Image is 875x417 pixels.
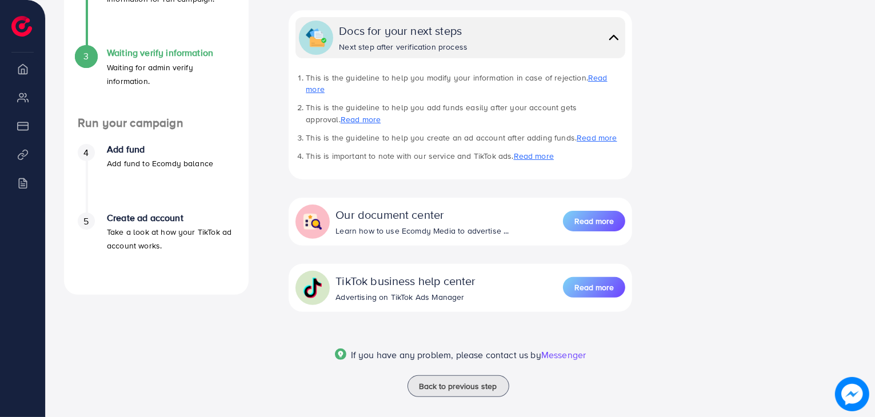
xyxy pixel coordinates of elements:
img: collapse [302,211,323,232]
li: Waiting verify information [64,47,249,116]
a: Read more [577,132,617,143]
p: Add fund to Ecomdy balance [107,157,213,170]
div: TikTok business help center [335,272,476,289]
img: logo [11,16,32,37]
li: This is important to note with our service and TikTok ads. [306,150,625,162]
div: Advertising on TikTok Ads Manager [335,291,476,303]
span: 4 [83,146,89,159]
span: 3 [83,50,89,63]
li: This is the guideline to help you modify your information in case of rejection. [306,72,625,95]
h4: Waiting verify information [107,47,235,58]
button: Read more [563,277,625,298]
img: collapse [302,278,323,298]
span: Messenger [541,348,586,361]
li: Add fund [64,144,249,212]
span: 5 [83,215,89,228]
li: Create ad account [64,212,249,281]
span: Read more [574,215,614,227]
div: Docs for your next steps [339,22,468,39]
p: Waiting for admin verify information. [107,61,235,88]
p: Take a look at how your TikTok ad account works. [107,225,235,252]
div: Our document center [335,206,509,223]
div: Learn how to use Ecomdy Media to advertise ... [335,225,509,236]
span: Read more [574,282,614,293]
a: Read more [306,72,607,95]
a: Read more [341,114,381,125]
h4: Run your campaign [64,116,249,130]
a: Read more [563,210,625,232]
button: Back to previous step [407,375,509,397]
a: Read more [514,150,554,162]
h4: Add fund [107,144,213,155]
li: This is the guideline to help you create an ad account after adding funds. [306,132,625,143]
span: If you have any problem, please contact us by [351,348,541,361]
h4: Create ad account [107,212,235,223]
li: This is the guideline to help you add funds easily after your account gets approval. [306,102,625,125]
button: Read more [563,211,625,231]
img: Popup guide [335,348,346,360]
span: Back to previous step [419,380,497,392]
img: collapse [606,29,622,46]
a: Read more [563,276,625,299]
img: collapse [306,27,326,48]
img: image [835,377,869,411]
div: Next step after verification process [339,41,468,53]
